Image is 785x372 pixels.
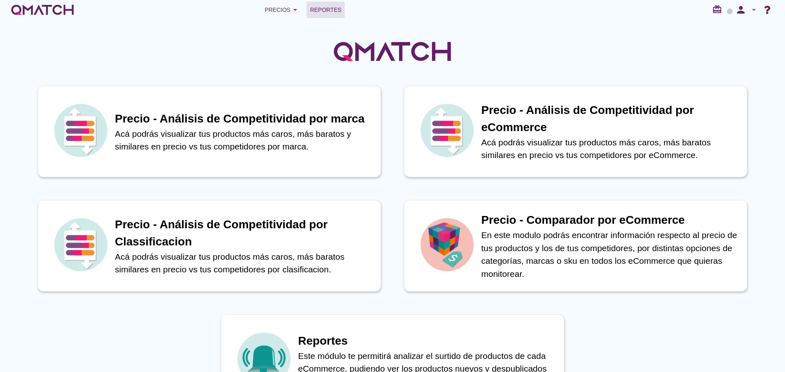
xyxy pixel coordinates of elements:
[115,216,372,250] h1: Precio - Análisis de Competitividad por Classificacion
[331,31,454,72] img: QMatchLogo
[418,216,475,273] img: icon
[481,136,739,162] p: Acá podrás visualizar tus productos más caros, más baratos similares en precio vs tus competidore...
[749,5,759,15] i: arrow_drop_down
[26,200,392,292] a: iconPrecio - Análisis de Competitividad por ClassificacionAcá podrás visualizar tus productos más...
[265,5,300,15] div: Precios
[481,212,739,229] h1: Precio - Comparador por eCommerce
[26,86,392,177] a: iconPrecio - Análisis de Competitividad por marcaAcá podrás visualizar tus productos más caros, m...
[712,4,725,14] i: redeem
[481,102,739,136] h1: Precio - Análisis de Competitividad por eCommerce
[258,2,307,18] button: Precios
[115,110,372,127] h1: Precio - Análisis de Competitividad por marca
[10,2,75,18] a: white-qmatch-logo
[481,229,739,280] p: En este modulo podrás encontrar información respecto al precio de tus productos y los de tus comp...
[115,127,372,153] p: Acá podrás visualizar tus productos más caros, más baratos y similares en precio vs tus competido...
[115,250,372,276] p: Acá podrás visualizar tus productos más caros, más baratos similares en precio vs tus competidore...
[298,332,556,350] h1: Reportes
[307,2,345,18] a: Reportes
[392,86,759,177] a: iconPrecio - Análisis de Competitividad por eCommerceAcá podrás visualizar tus productos más caro...
[52,102,109,159] img: icon
[733,4,749,16] i: person
[418,102,475,159] img: icon
[52,216,109,273] img: icon
[392,200,759,292] a: iconPrecio - Comparador por eCommerceEn este modulo podrás encontrar información respecto al prec...
[310,5,341,15] span: Reportes
[290,5,300,15] i: arrow_drop_down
